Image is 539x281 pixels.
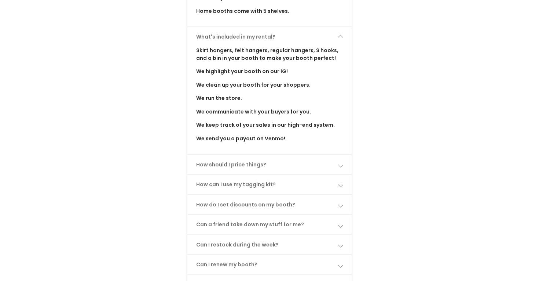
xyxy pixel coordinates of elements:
[187,255,352,274] a: Can I renew my booth?
[187,27,352,47] a: What's included in my rental?
[196,108,343,116] p: We communicate with your buyers for you.
[196,47,343,62] p: Skirt hangers, felt hangers, regular hangers, S hooks, and a bin in your booth to make your booth...
[196,68,343,75] p: We highlight your booth on our IG!
[187,215,352,234] a: Can a friend take down my stuff for me?
[196,81,343,89] p: We clean up your booth for your shoppers.
[196,121,343,129] p: We keep track of your sales in our high-end system.
[196,94,343,102] p: We run the store.
[196,7,343,15] p: Home booths come with 5 shelves.
[196,135,343,143] p: We send you a payout on Venmo!
[187,175,352,194] a: How can I use my tagging kit?
[187,155,352,174] a: How should I price things?
[187,235,352,255] a: Can I restock during the week?
[187,195,352,215] a: How do I set discounts on my booth?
